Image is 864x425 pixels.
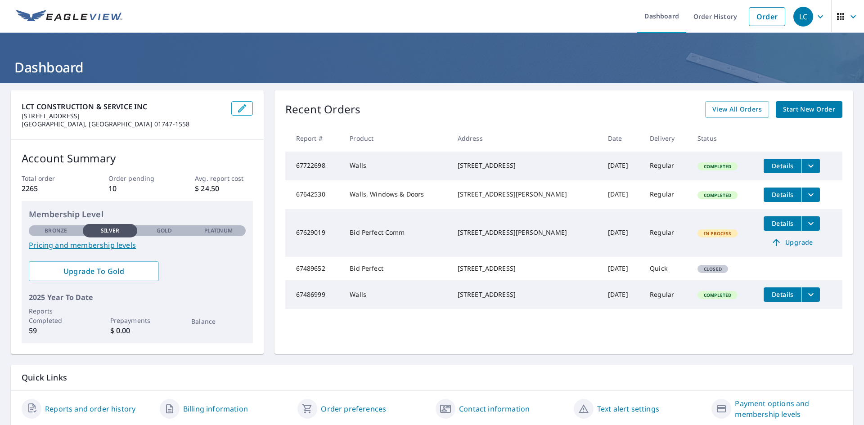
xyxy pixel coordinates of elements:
[195,174,252,183] p: Avg. report cost
[342,257,450,280] td: Bid Perfect
[793,7,813,27] div: LC
[735,398,842,420] a: Payment options and membership levels
[601,257,643,280] td: [DATE]
[764,216,801,231] button: detailsBtn-67629019
[29,306,83,325] p: Reports Completed
[705,101,769,118] a: View All Orders
[108,174,166,183] p: Order pending
[285,209,343,257] td: 67629019
[769,161,796,170] span: Details
[29,261,159,281] a: Upgrade To Gold
[450,125,601,152] th: Address
[29,240,246,251] a: Pricing and membership levels
[698,163,737,170] span: Completed
[29,292,246,303] p: 2025 Year To Date
[321,403,386,414] a: Order preferences
[22,183,79,194] p: 2265
[601,180,643,209] td: [DATE]
[643,209,690,257] td: Regular
[643,257,690,280] td: Quick
[110,325,164,336] p: $ 0.00
[769,190,796,199] span: Details
[16,10,122,23] img: EV Logo
[643,152,690,180] td: Regular
[769,237,814,248] span: Upgrade
[764,287,801,302] button: detailsBtn-67486999
[458,228,594,237] div: [STREET_ADDRESS][PERSON_NAME]
[22,174,79,183] p: Total order
[698,230,737,237] span: In Process
[801,216,820,231] button: filesDropdownBtn-67629019
[801,287,820,302] button: filesDropdownBtn-67486999
[285,101,361,118] p: Recent Orders
[285,257,343,280] td: 67489652
[597,403,659,414] a: Text alert settings
[29,325,83,336] p: 59
[764,235,820,250] a: Upgrade
[285,180,343,209] td: 67642530
[643,280,690,309] td: Regular
[643,180,690,209] td: Regular
[601,125,643,152] th: Date
[342,180,450,209] td: Walls, Windows & Doors
[22,150,253,166] p: Account Summary
[191,317,245,326] p: Balance
[285,125,343,152] th: Report #
[459,403,530,414] a: Contact information
[458,264,594,273] div: [STREET_ADDRESS]
[342,152,450,180] td: Walls
[342,209,450,257] td: Bid Perfect Comm
[45,227,67,235] p: Bronze
[690,125,756,152] th: Status
[342,125,450,152] th: Product
[157,227,172,235] p: Gold
[458,190,594,199] div: [STREET_ADDRESS][PERSON_NAME]
[712,104,762,115] span: View All Orders
[601,152,643,180] td: [DATE]
[110,316,164,325] p: Prepayments
[204,227,233,235] p: Platinum
[22,112,224,120] p: [STREET_ADDRESS]
[698,192,737,198] span: Completed
[195,183,252,194] p: $ 24.50
[783,104,835,115] span: Start New Order
[458,161,594,170] div: [STREET_ADDRESS]
[22,120,224,128] p: [GEOGRAPHIC_DATA], [GEOGRAPHIC_DATA] 01747-1558
[764,188,801,202] button: detailsBtn-67642530
[11,58,853,76] h1: Dashboard
[22,101,224,112] p: LCT CONSTRUCTION & SERVICE INC
[285,152,343,180] td: 67722698
[101,227,120,235] p: Silver
[601,209,643,257] td: [DATE]
[801,159,820,173] button: filesDropdownBtn-67722698
[769,219,796,228] span: Details
[22,372,842,383] p: Quick Links
[749,7,785,26] a: Order
[769,290,796,299] span: Details
[698,292,737,298] span: Completed
[458,290,594,299] div: [STREET_ADDRESS]
[776,101,842,118] a: Start New Order
[29,208,246,220] p: Membership Level
[801,188,820,202] button: filesDropdownBtn-67642530
[45,403,135,414] a: Reports and order history
[764,159,801,173] button: detailsBtn-67722698
[183,403,248,414] a: Billing information
[698,266,727,272] span: Closed
[342,280,450,309] td: Walls
[643,125,690,152] th: Delivery
[36,266,152,276] span: Upgrade To Gold
[108,183,166,194] p: 10
[285,280,343,309] td: 67486999
[601,280,643,309] td: [DATE]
